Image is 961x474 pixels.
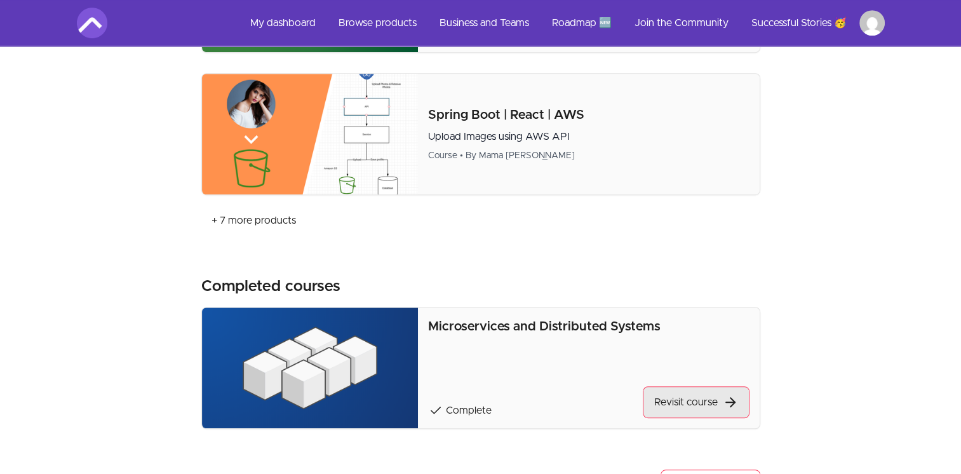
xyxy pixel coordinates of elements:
h3: Completed courses [201,276,340,297]
a: My dashboard [240,8,326,38]
p: Upload Images using AWS API [428,129,749,144]
a: Revisit course [643,386,749,418]
a: Roadmap 🆕 [542,8,622,38]
a: Browse products [328,8,427,38]
p: Spring Boot | React | AWS [428,106,749,124]
a: Join the Community [624,8,739,38]
p: Microservices and Distributed Systems [428,318,749,335]
a: + 7 more products [201,205,306,236]
span: Complete [446,405,492,416]
div: Course • By Mama [PERSON_NAME] [428,149,749,162]
img: Product image for Spring Boot | React | AWS [202,74,419,194]
img: Product image for Microservices and Distributed Systems [202,308,419,428]
img: Amigoscode logo [77,8,107,38]
span: check [428,403,443,418]
nav: Main [240,8,885,38]
a: Business and Teams [429,8,539,38]
a: Product image for Spring Boot | React | AWSSpring Boot | React | AWSUpload Images using AWS APICo... [201,73,760,195]
a: Successful Stories 🥳 [741,8,857,38]
img: Profile image for Ibrahim Mohamed salama [859,10,885,36]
